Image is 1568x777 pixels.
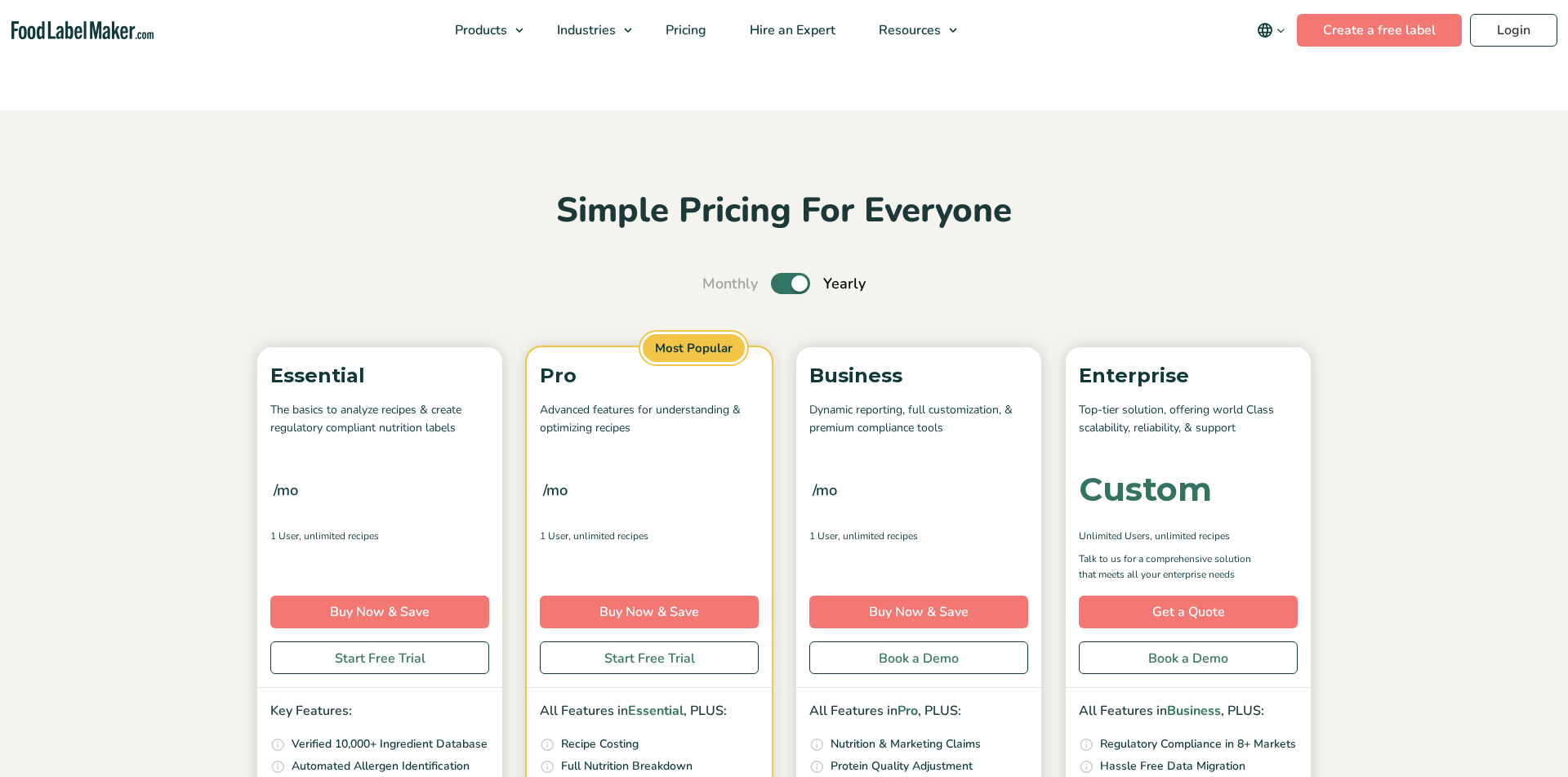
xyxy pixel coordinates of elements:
p: Protein Quality Adjustment [831,757,973,775]
a: Buy Now & Save [270,596,489,628]
span: /mo [274,479,298,502]
span: Business [1167,702,1221,720]
span: 1 User [540,529,568,543]
p: Dynamic reporting, full customization, & premium compliance tools [809,401,1028,438]
span: , Unlimited Recipes [838,529,918,543]
a: Buy Now & Save [540,596,759,628]
p: Business [809,360,1028,391]
span: , Unlimited Recipes [299,529,379,543]
p: Enterprise [1079,360,1298,391]
p: Automated Allergen Identification [292,757,470,775]
span: Industries [552,21,617,39]
p: Regulatory Compliance in 8+ Markets [1100,735,1296,753]
span: Pro [898,702,918,720]
a: Book a Demo [1079,641,1298,674]
p: Hassle Free Data Migration [1100,757,1245,775]
p: The basics to analyze recipes & create regulatory compliant nutrition labels [270,401,489,438]
span: /mo [543,479,568,502]
p: Top-tier solution, offering world Class scalability, reliability, & support [1079,401,1298,438]
h2: Simple Pricing For Everyone [249,189,1319,234]
a: Start Free Trial [270,641,489,674]
span: Yearly [823,273,866,295]
a: Start Free Trial [540,641,759,674]
p: Key Features: [270,701,489,722]
a: Get a Quote [1079,596,1298,628]
p: Recipe Costing [561,735,639,753]
p: Full Nutrition Breakdown [561,757,693,775]
p: Pro [540,360,759,391]
p: Verified 10,000+ Ingredient Database [292,735,488,753]
span: /mo [813,479,837,502]
p: All Features in , PLUS: [1079,701,1298,722]
a: Login [1470,14,1557,47]
a: Buy Now & Save [809,596,1028,628]
a: Book a Demo [809,641,1028,674]
a: Create a free label [1297,14,1462,47]
p: All Features in , PLUS: [540,701,759,722]
span: Pricing [661,21,708,39]
p: Talk to us for a comprehensive solution that meets all your enterprise needs [1079,551,1267,583]
span: Essential [628,702,684,720]
p: Nutrition & Marketing Claims [831,735,981,753]
p: All Features in , PLUS: [809,701,1028,722]
p: Advanced features for understanding & optimizing recipes [540,401,759,438]
span: , Unlimited Recipes [568,529,648,543]
span: Monthly [702,273,758,295]
div: Custom [1079,473,1212,506]
span: Unlimited Users [1079,529,1150,543]
span: , Unlimited Recipes [1150,529,1230,543]
label: Toggle [771,273,810,294]
span: Products [450,21,509,39]
span: 1 User [809,529,838,543]
span: Hire an Expert [745,21,837,39]
span: 1 User [270,529,299,543]
span: Most Popular [640,332,747,365]
span: Resources [874,21,942,39]
p: Essential [270,360,489,391]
